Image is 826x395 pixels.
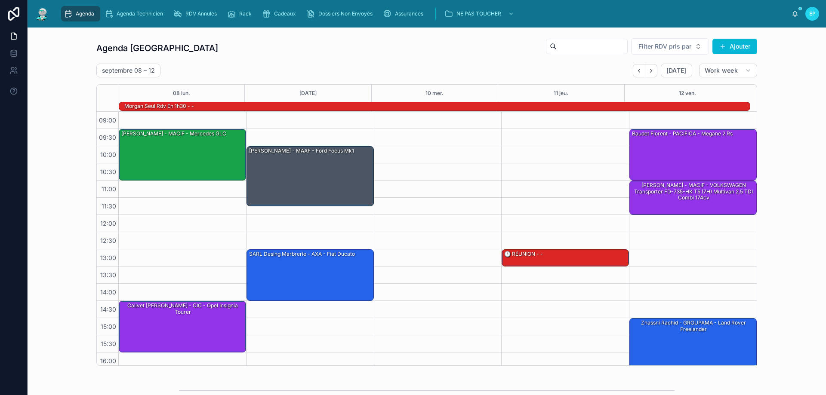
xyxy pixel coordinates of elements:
[98,271,118,279] span: 13:30
[442,6,518,21] a: NE PAS TOUCHER
[98,220,118,227] span: 12:00
[99,323,118,330] span: 15:00
[395,10,423,17] span: Assurances
[318,10,373,17] span: Dossiers Non Envoyés
[630,181,756,214] div: [PERSON_NAME] - MACIF - VOLKSWAGEN Transporter FD-735-HK T5 (7H) Multivan 2.5 TDI Combi 174cv
[123,102,195,110] div: Morgan seul rdv en 1h30 - -
[173,85,190,102] button: 08 lun.
[57,4,792,23] div: scrollable content
[98,151,118,158] span: 10:00
[239,10,252,17] span: Rack
[119,129,246,180] div: [PERSON_NAME] - MACIF - Mercedes GLC
[120,302,245,316] div: Calivet [PERSON_NAME] - CIC - opel insignia tourer
[631,38,709,55] button: Select Button
[247,250,373,300] div: SARL Desing Marbrerie - AXA - Fiat ducato
[274,10,296,17] span: Cadeaux
[631,181,756,202] div: [PERSON_NAME] - MACIF - VOLKSWAGEN Transporter FD-735-HK T5 (7H) Multivan 2.5 TDI Combi 174cv
[633,64,645,77] button: Back
[679,85,696,102] button: 12 ven.
[380,6,429,21] a: Assurances
[97,134,118,141] span: 09:30
[666,67,687,74] span: [DATE]
[119,301,246,352] div: Calivet [PERSON_NAME] - CIC - opel insignia tourer
[502,250,629,266] div: 🕒 RÉUNION - -
[631,319,756,333] div: Znassni Rachid - GROUPAMA - Land Rover freelander
[120,130,227,138] div: [PERSON_NAME] - MACIF - Mercedes GLC
[76,10,94,17] span: Agenda
[97,116,118,124] span: 09:00
[248,147,355,155] div: [PERSON_NAME] - MAAF - Ford focus mk1
[98,288,118,296] span: 14:00
[712,39,757,54] button: Ajouter
[123,102,195,110] div: Morgan seul rdv en 1h30 - -
[98,306,118,313] span: 14:30
[99,202,118,210] span: 11:30
[699,64,757,77] button: Work week
[98,254,118,261] span: 13:00
[98,168,118,175] span: 10:30
[645,64,657,77] button: Next
[248,250,356,258] div: SARL Desing Marbrerie - AXA - Fiat ducato
[259,6,302,21] a: Cadeaux
[99,340,118,347] span: 15:30
[102,66,155,75] h2: septembre 08 – 12
[456,10,501,17] span: NE PAS TOUCHER
[705,67,738,74] span: Work week
[98,357,118,364] span: 16:00
[299,85,317,102] button: [DATE]
[34,7,50,21] img: App logo
[425,85,444,102] button: 10 mer.
[554,85,568,102] button: 11 jeu.
[171,6,223,21] a: RDV Annulés
[61,6,100,21] a: Agenda
[638,42,691,51] span: Filter RDV pris par
[225,6,258,21] a: Rack
[809,10,816,17] span: EP
[661,64,692,77] button: [DATE]
[117,10,163,17] span: Agenda Technicien
[631,130,734,138] div: Baudet Florent - PACIFICA - Megane 2 rs
[630,318,756,369] div: Znassni Rachid - GROUPAMA - Land Rover freelander
[185,10,217,17] span: RDV Annulés
[98,237,118,244] span: 12:30
[96,42,218,54] h1: Agenda [GEOGRAPHIC_DATA]
[102,6,169,21] a: Agenda Technicien
[630,129,756,180] div: Baudet Florent - PACIFICA - Megane 2 rs
[304,6,379,21] a: Dossiers Non Envoyés
[247,147,373,206] div: [PERSON_NAME] - MAAF - Ford focus mk1
[99,185,118,193] span: 11:00
[503,250,544,258] div: 🕒 RÉUNION - -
